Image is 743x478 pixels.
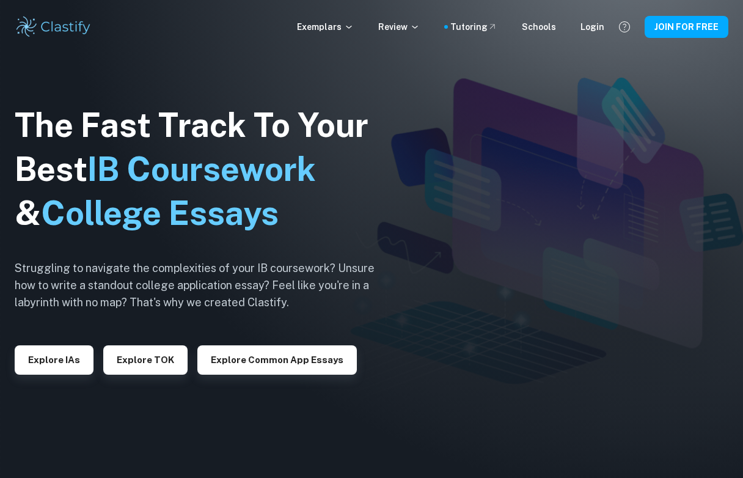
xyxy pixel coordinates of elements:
[15,103,393,235] h1: The Fast Track To Your Best &
[197,353,357,365] a: Explore Common App essays
[580,20,604,34] a: Login
[103,345,188,375] button: Explore TOK
[15,15,92,39] img: Clastify logo
[197,345,357,375] button: Explore Common App essays
[15,353,93,365] a: Explore IAs
[378,20,420,34] p: Review
[15,260,393,311] h6: Struggling to navigate the complexities of your IB coursework? Unsure how to write a standout col...
[103,353,188,365] a: Explore TOK
[15,345,93,375] button: Explore IAs
[614,17,635,37] button: Help and Feedback
[87,150,316,188] span: IB Coursework
[297,20,354,34] p: Exemplars
[41,194,279,232] span: College Essays
[522,20,556,34] a: Schools
[450,20,497,34] a: Tutoring
[645,16,728,38] button: JOIN FOR FREE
